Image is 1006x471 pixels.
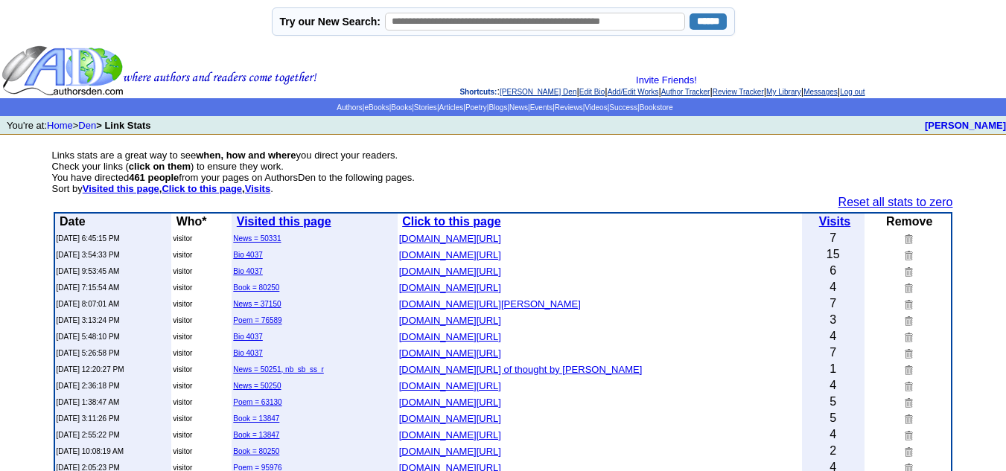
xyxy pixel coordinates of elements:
a: [DOMAIN_NAME][URL] [399,330,501,342]
font: [DOMAIN_NAME][URL][PERSON_NAME] [399,298,581,310]
img: Remove this link [902,380,913,391]
a: [DOMAIN_NAME][URL] [399,411,501,424]
td: 7 [802,295,865,312]
b: , [162,183,244,194]
font: [DOMAIN_NAME][URL] [399,266,501,277]
b: Remove [886,215,932,228]
img: header_logo2.gif [1,45,317,97]
a: Bio 4037 [233,251,262,259]
a: Bookstore [640,103,673,112]
td: 1 [802,361,865,377]
a: News [509,103,528,112]
a: Blogs [488,103,507,112]
img: Remove this link [902,429,913,440]
a: News = 37150 [233,300,281,308]
font: visitor [173,283,192,292]
a: Bio 4037 [233,267,262,275]
div: : | | | | | | | [320,74,1005,97]
a: News = 50331 [233,234,281,243]
a: [DOMAIN_NAME][URL] [399,281,501,293]
b: 461 people [129,172,179,183]
font: [DOMAIN_NAME][URL] [399,446,501,457]
b: Visits [245,183,270,194]
font: visitor [173,251,192,259]
a: [DOMAIN_NAME][URL] [399,231,501,244]
b: > Link Stats [96,120,150,131]
td: 5 [802,410,865,426]
a: Author Tracker [661,88,710,96]
img: Remove this link [902,249,913,260]
a: Click to this page [402,215,500,228]
font: [DATE] 1:38:47 AM [57,398,120,406]
font: [DATE] 2:55:22 PM [57,431,120,439]
a: Stories [414,103,437,112]
a: Visited this page [237,215,331,228]
font: [DOMAIN_NAME][URL] [399,249,501,260]
img: Remove this link [902,282,913,293]
font: [DATE] 8:07:01 AM [57,300,120,308]
font: [DATE] 5:48:10 PM [57,333,120,341]
a: Book = 80250 [233,283,279,292]
font: [DATE] 2:36:18 PM [57,382,120,390]
a: Reviews [555,103,583,112]
a: Poetry [465,103,487,112]
a: Edit Bio [579,88,605,96]
a: Book = 80250 [233,447,279,455]
a: [PERSON_NAME] Den [500,88,576,96]
img: Remove this link [902,364,913,375]
font: [DATE] 10:08:19 AM [57,447,124,455]
label: Try our New Search: [280,16,381,28]
span: Shortcuts: [459,88,497,96]
a: Bio 4037 [233,333,262,341]
td: 6 [802,263,865,279]
a: My Library [766,88,801,96]
a: Poem = 76589 [233,316,281,324]
a: Bio 4037 [233,349,262,357]
a: Review Tracker [713,88,764,96]
font: [DATE] 12:20:27 PM [57,365,124,374]
font: [DOMAIN_NAME][URL] [399,397,501,408]
font: [DOMAIN_NAME][URL] of thought by [PERSON_NAME] [399,364,643,375]
a: [DOMAIN_NAME][URL] [399,428,501,440]
font: [DOMAIN_NAME][URL] [399,347,501,359]
a: Reset all stats to zero [838,196,953,208]
td: 7 [802,345,865,361]
a: [DOMAIN_NAME][URL] [399,346,501,359]
a: [DOMAIN_NAME][URL] [399,264,501,277]
a: Events [530,103,553,112]
font: [DATE] 3:54:33 PM [57,251,120,259]
a: [DOMAIN_NAME][URL][PERSON_NAME] [399,297,581,310]
a: Add/Edit Works [608,88,659,96]
td: 5 [802,394,865,410]
img: Remove this link [902,413,913,424]
font: [DATE] 9:53:45 AM [57,267,120,275]
td: 7 [802,230,865,246]
font: [DOMAIN_NAME][URL] [399,413,501,424]
img: Remove this link [902,397,913,408]
img: Remove this link [902,446,913,457]
img: Remove this link [902,233,913,244]
font: visitor [173,349,192,357]
a: Log out [840,88,865,96]
font: visitor [173,300,192,308]
font: visitor [173,431,192,439]
a: Success [609,103,637,112]
a: Articles [439,103,463,112]
b: Visits [819,215,850,228]
a: Visited this page [83,183,159,194]
img: Remove this link [902,347,913,359]
img: Remove this link [902,298,913,310]
font: [DOMAIN_NAME][URL] [399,233,501,244]
img: Remove this link [902,315,913,326]
a: Messages [803,88,838,96]
td: 2 [802,443,865,459]
td: 15 [802,246,865,263]
td: 4 [802,426,865,443]
td: 4 [802,377,865,394]
font: [DOMAIN_NAME][URL] [399,315,501,326]
b: , [83,183,162,194]
img: Remove this link [902,331,913,342]
font: [DOMAIN_NAME][URL] [399,331,501,342]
